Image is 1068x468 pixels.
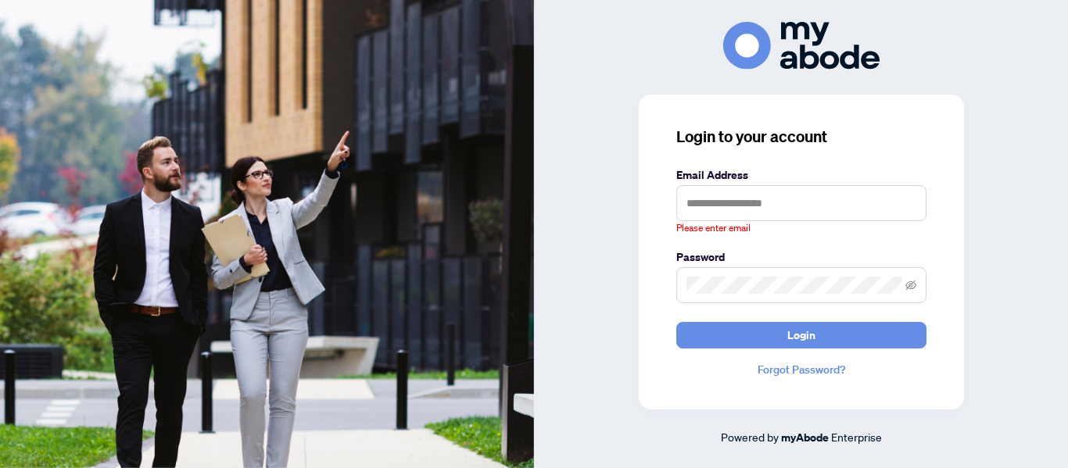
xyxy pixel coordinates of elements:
[676,361,926,378] a: Forgot Password?
[787,323,815,348] span: Login
[721,430,779,444] span: Powered by
[676,221,751,236] span: Please enter email
[676,166,926,184] label: Email Address
[831,430,882,444] span: Enterprise
[676,126,926,148] h3: Login to your account
[781,429,829,446] a: myAbode
[905,280,916,291] span: eye-invisible
[676,322,926,348] button: Login
[723,22,880,70] img: ma-logo
[676,248,926,266] label: Password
